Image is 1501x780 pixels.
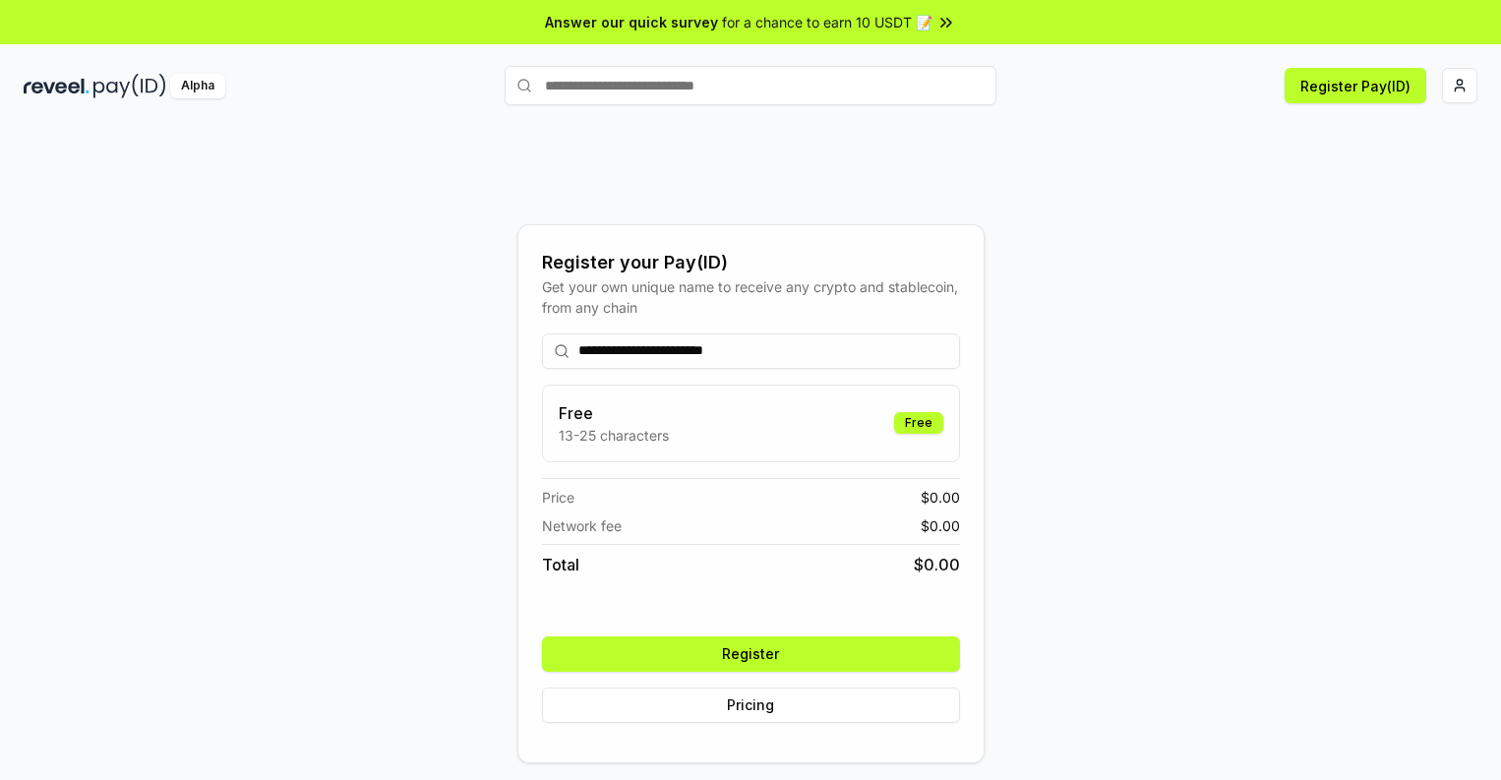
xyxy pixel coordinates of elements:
[921,487,960,508] span: $ 0.00
[894,412,943,434] div: Free
[24,74,90,98] img: reveel_dark
[542,249,960,276] div: Register your Pay(ID)
[921,515,960,536] span: $ 0.00
[542,487,574,508] span: Price
[542,688,960,723] button: Pricing
[542,636,960,672] button: Register
[545,12,718,32] span: Answer our quick survey
[1285,68,1426,103] button: Register Pay(ID)
[170,74,225,98] div: Alpha
[542,553,579,576] span: Total
[542,515,622,536] span: Network fee
[559,425,669,446] p: 13-25 characters
[722,12,932,32] span: for a chance to earn 10 USDT 📝
[542,276,960,318] div: Get your own unique name to receive any crypto and stablecoin, from any chain
[93,74,166,98] img: pay_id
[914,553,960,576] span: $ 0.00
[559,401,669,425] h3: Free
